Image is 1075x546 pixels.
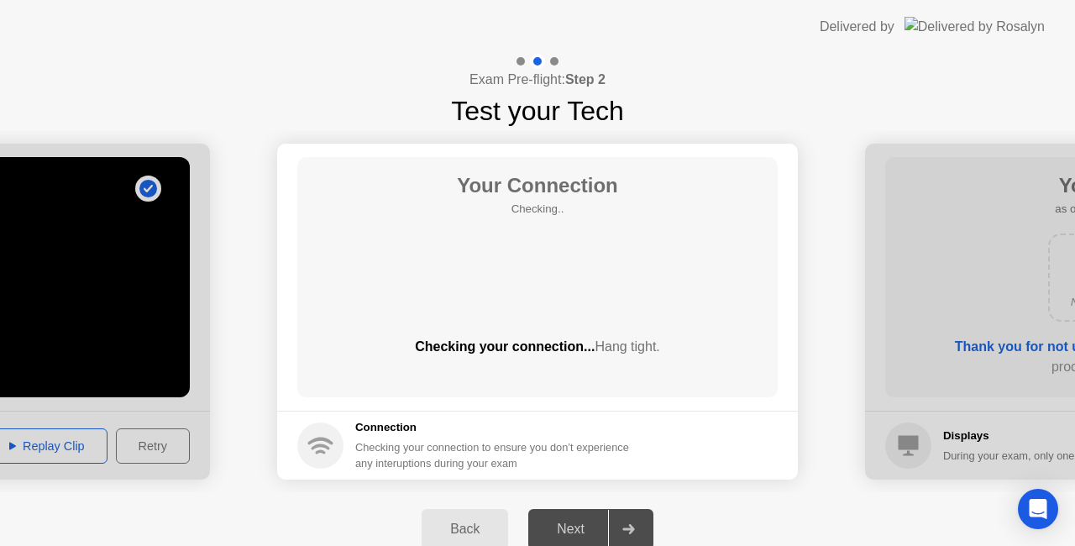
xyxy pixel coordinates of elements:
div: Back [427,522,503,537]
img: Delivered by Rosalyn [905,17,1045,36]
h1: Your Connection [457,171,618,201]
div: Checking your connection to ensure you don’t experience any interuptions during your exam [355,439,639,471]
span: Hang tight. [595,339,659,354]
div: Open Intercom Messenger [1018,489,1058,529]
h1: Test your Tech [451,91,624,131]
div: Delivered by [820,17,894,37]
h4: Exam Pre-flight: [469,70,606,90]
h5: Connection [355,419,639,436]
h5: Checking.. [457,201,618,218]
div: Next [533,522,608,537]
b: Step 2 [565,72,606,87]
div: Checking your connection... [297,337,778,357]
